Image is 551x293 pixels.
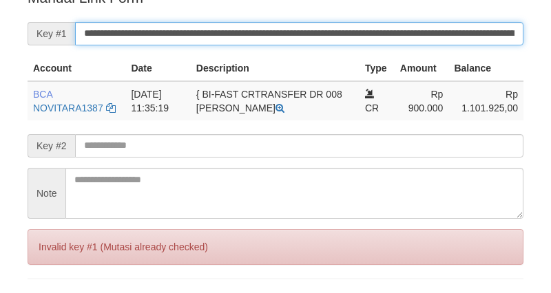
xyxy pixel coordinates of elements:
[365,102,379,113] span: CR
[33,89,52,100] span: BCA
[33,102,103,113] a: NOVITARA1387
[28,22,75,45] span: Key #1
[28,168,65,219] span: Note
[125,56,190,81] th: Date
[28,229,523,265] div: Invalid key #1 (Mutasi already checked)
[28,56,125,81] th: Account
[125,81,190,120] td: [DATE] 11:35:19
[360,56,395,81] th: Type
[448,56,523,81] th: Balance
[106,102,116,113] a: Copy NOVITARA1387 to clipboard
[191,81,360,120] td: { BI-FAST CRTRANSFER DR 008 [PERSON_NAME]
[448,81,523,120] td: Rp 1.101.925,00
[395,81,449,120] td: Rp 900.000
[28,134,75,158] span: Key #2
[395,56,449,81] th: Amount
[191,56,360,81] th: Description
